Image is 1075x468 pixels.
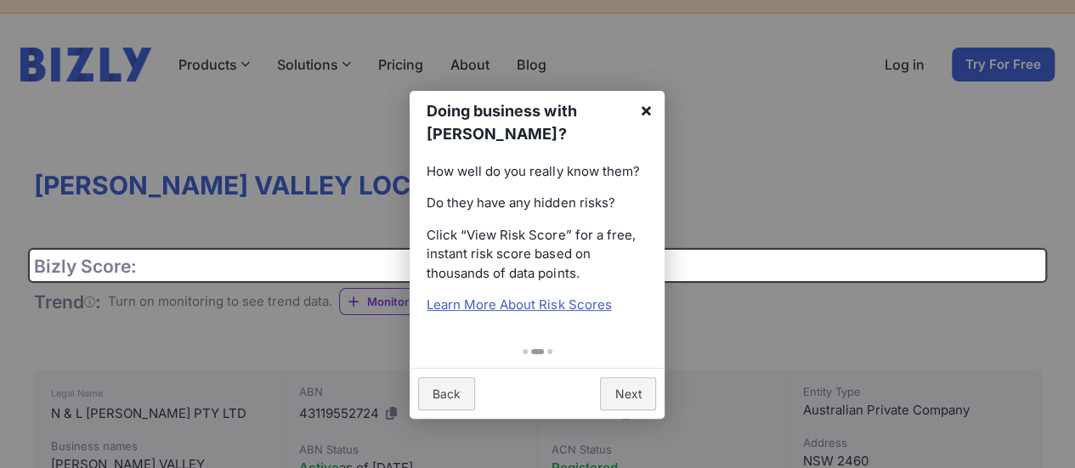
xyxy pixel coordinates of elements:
p: Click “View Risk Score” for a free, instant risk score based on thousands of data points. [427,226,648,284]
a: Next [600,377,656,410]
a: Back [418,377,475,410]
h1: Doing business with [PERSON_NAME]? [427,99,625,145]
p: How well do you really know them? [427,162,648,182]
p: Do they have any hidden risks? [427,194,648,213]
a: × [626,91,665,129]
a: Learn More About Risk Scores [427,296,611,313]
